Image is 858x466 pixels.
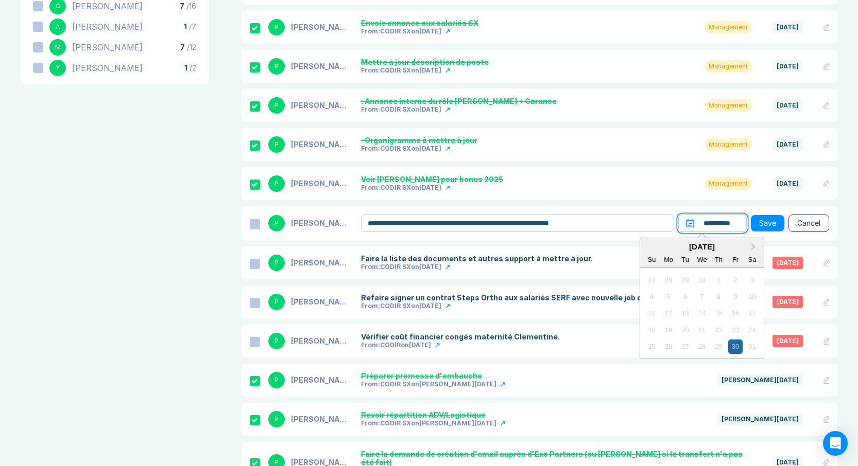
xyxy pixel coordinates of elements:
h2: [DATE] [640,242,764,251]
div: Not available Friday, May 2nd, 2025 [728,273,742,287]
div: 2025-05-11T22:00:00+00:00 [773,21,803,33]
div: Not available Monday, May 12th, 2025 [662,306,676,320]
div: Not available Wednesday, May 21st, 2025 [695,323,709,337]
div: Management [705,177,752,190]
div: P [268,136,285,153]
div: Not available Sunday, May 4th, 2025 [645,290,659,303]
div: [PERSON_NAME] [291,415,349,423]
div: [PERSON_NAME] [291,140,349,149]
button: Cancel [788,214,829,232]
div: Management [705,99,752,112]
div: Open Intercom Messenger [823,431,848,456]
div: Not available Saturday, May 31st, 2025 [745,339,759,353]
div: 2025-05-11T22:00:00+00:00 [773,60,803,73]
div: Not available Monday, April 28th, 2025 [662,273,676,287]
div: Not available Friday, May 30th, 2025 [728,339,742,353]
div: Not available Wednesday, May 28th, 2025 [695,339,709,353]
div: Not available Saturday, May 3rd, 2025 [745,273,759,287]
div: Revoir répartition ADV/Logistique [361,411,505,419]
div: [PERSON_NAME] [291,259,349,267]
div: 2025-05-11T23:00:00+00:00 [773,99,803,112]
div: M [49,39,66,56]
div: Mettre à jour description de poste [361,58,489,66]
div: Management [705,60,752,73]
div: Y [49,60,66,76]
div: Tuesday [678,253,692,266]
div: Faire la liste des documents et autres support à mettre à jour. [361,255,593,263]
div: Not available Sunday, May 18th, 2025 [645,323,659,337]
div: [PERSON_NAME] [291,101,349,110]
div: Not available Monday, May 26th, 2025 [662,339,676,353]
div: Not available Friday, May 9th, 2025 [728,290,742,303]
div: P [268,58,285,75]
div: Management [705,21,752,33]
div: P [268,372,285,388]
div: [PERSON_NAME] [291,298,349,306]
div: / 12 [180,43,196,51]
div: [PERSON_NAME] [291,180,349,188]
div: [PERSON_NAME] [291,23,349,31]
div: Préparer promesse d'embauche [361,372,505,380]
div: P [268,97,285,114]
div: Not available Friday, May 23rd, 2025 [728,323,742,337]
div: [PERSON_NAME] [291,219,349,227]
div: 2025-06-26T22:00:00+00:00 [773,296,803,308]
div: Not available Tuesday, April 29th, 2025 [678,273,692,287]
div: Not available Saturday, May 10th, 2025 [745,290,759,303]
a: From:CODIR SXon[PERSON_NAME][DATE] [361,380,505,388]
div: Wednesday [695,253,709,266]
div: Monday [662,253,676,266]
div: Not available Monday, May 19th, 2025 [662,323,676,337]
div: [PERSON_NAME] [291,376,349,384]
a: From:CODIR SXon[PERSON_NAME][DATE] [361,419,505,427]
a: From:CODIRon[DATE] [361,341,560,349]
div: P [268,333,285,349]
div: P [268,175,285,192]
div: Aurélia MERCERON [72,21,143,33]
span: 1 [184,63,187,72]
a: From:CODIR SXon[DATE] [361,66,489,75]
div: Not available Tuesday, May 6th, 2025 [678,290,692,303]
div: Not available Tuesday, May 13th, 2025 [678,306,692,320]
div: P [268,215,285,231]
div: Not available Tuesday, May 27th, 2025 [678,339,692,353]
div: Not available Monday, May 5th, 2025 [662,290,676,303]
div: [PERSON_NAME] [291,337,349,345]
div: Not available Friday, May 16th, 2025 [728,306,742,320]
div: P [268,19,285,35]
div: 2025-06-29T22:00:00+00:00 [773,335,803,347]
div: / 16 [180,2,196,10]
span: 7 [180,2,184,10]
div: Not available Sunday, May 25th, 2025 [645,339,659,353]
div: 2025-01-19T23:00:00+00:00 [717,374,803,386]
button: Save [751,215,784,231]
a: From:CODIR SXon[DATE] [361,184,503,192]
div: : Annonce interne du rôle [PERSON_NAME] + Garance [361,97,557,105]
div: Not available Wednesday, April 30th, 2025 [695,273,709,287]
button: Next Month [746,239,763,256]
div: / 7 [184,23,196,31]
div: Refaire signer un contrat Steps Ortho aux salariés SERF avec nouvelle job description [361,294,680,302]
a: From:CODIR SXon[DATE] [361,27,478,35]
div: A [49,19,66,35]
div: P [268,294,285,310]
div: Not available Thursday, May 15th, 2025 [712,306,726,320]
span: 7 [180,43,185,51]
div: P [268,411,285,427]
div: 2025-06-08T22:00:00+00:00 [773,257,803,269]
div: Yannick Ricol [72,62,143,74]
div: Vérifier coût financier congés maternité Clementine. [361,333,560,341]
div: Friday [728,253,742,266]
div: 2025-05-26T22:00:00+00:00 [773,177,803,190]
span: 1 [184,22,187,31]
div: P [268,255,285,271]
a: From:CODIR SXon[DATE] [361,302,680,310]
div: Not available Thursday, May 22nd, 2025 [712,323,726,337]
div: Thursday [712,253,726,266]
div: / 2 [184,64,196,72]
div: Not available Sunday, April 27th, 2025 [645,273,659,287]
div: Not available Wednesday, May 7th, 2025 [695,290,709,303]
div: Not available Thursday, May 1st, 2025 [712,273,726,287]
div: Not available Saturday, May 17th, 2025 [745,306,759,320]
div: Not available Thursday, May 29th, 2025 [712,339,726,353]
